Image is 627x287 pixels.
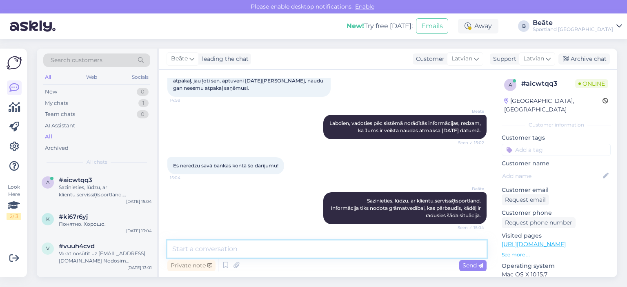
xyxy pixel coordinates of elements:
[138,99,149,107] div: 1
[173,70,325,91] span: Labdien. Pasūtījums nr #1000463565 tika nosūtīts jums atpakaļ, jau ļoti sen, aptuveni [DATE][PERS...
[59,184,152,198] div: Sazinieties, lūdzu, ar klientu.serviss@sportland. Informācija tiks nodota grāmatvedībai, kas pārb...
[167,260,216,271] div: Private note
[575,79,608,88] span: Online
[170,175,200,181] span: 15:04
[502,133,611,142] p: Customer tags
[46,216,50,222] span: k
[7,213,21,220] div: 2 / 3
[59,213,88,220] span: #ki67r6yj
[45,110,75,118] div: Team chats
[533,20,622,33] a: BeāteSportland [GEOGRAPHIC_DATA]
[59,220,152,228] div: Понятно. Хорошо.
[171,54,188,63] span: Beāte
[173,162,278,169] span: Es neredzu savā bankas kontā šo darījumu!
[521,79,575,89] div: # aicwtqq3
[43,72,53,82] div: All
[502,171,601,180] input: Add name
[509,82,512,88] span: a
[347,21,413,31] div: Try free [DATE]:
[137,88,149,96] div: 0
[502,270,611,279] p: Mac OS X 10.15.7
[502,240,566,248] a: [URL][DOMAIN_NAME]
[353,3,377,10] span: Enable
[502,186,611,194] p: Customer email
[502,144,611,156] input: Add a tag
[533,26,613,33] div: Sportland [GEOGRAPHIC_DATA]
[127,265,152,271] div: [DATE] 13:01
[502,231,611,240] p: Visited pages
[454,108,484,114] span: Beāte
[170,97,200,103] span: 14:58
[462,262,483,269] span: Send
[7,55,22,71] img: Askly Logo
[413,55,445,63] div: Customer
[130,72,150,82] div: Socials
[84,72,99,82] div: Web
[45,144,69,152] div: Archived
[137,110,149,118] div: 0
[347,22,364,30] b: New!
[502,121,611,129] div: Customer information
[502,209,611,217] p: Customer phone
[502,159,611,168] p: Customer name
[59,243,95,250] span: #vuuh4cvd
[46,179,50,185] span: a
[51,56,102,65] span: Search customers
[46,245,49,251] span: v
[45,122,75,130] div: AI Assistant
[502,251,611,258] p: See more ...
[59,250,152,265] div: Varat nosūtīt uz [EMAIL_ADDRESS][DOMAIN_NAME] Nodosim informāciju grāmatvedībai, lai pārbauda, ka...
[45,99,68,107] div: My chats
[558,53,610,65] div: Archive chat
[490,55,516,63] div: Support
[329,120,482,133] span: Labdien, vadoties pēc sistēmā norādītās informācijas, redzam, ka Jums ir veikta naudas atmaksa [D...
[126,198,152,205] div: [DATE] 15:04
[502,217,576,228] div: Request phone number
[45,88,57,96] div: New
[523,54,544,63] span: Latvian
[87,158,107,166] span: All chats
[533,20,613,26] div: Beāte
[331,198,482,218] span: Sazinieties, lūdzu, ar klientu.serviss@sportland. Informācija tiks nodota grāmatvedībai, kas pārb...
[199,55,249,63] div: leading the chat
[454,186,484,192] span: Beāte
[451,54,472,63] span: Latvian
[7,183,21,220] div: Look Here
[59,176,92,184] span: #aicwtqq3
[454,140,484,146] span: Seen ✓ 15:02
[45,133,52,141] div: All
[518,20,529,32] div: B
[504,97,603,114] div: [GEOGRAPHIC_DATA], [GEOGRAPHIC_DATA]
[416,18,448,34] button: Emails
[126,228,152,234] div: [DATE] 13:04
[454,225,484,231] span: Seen ✓ 15:04
[502,194,549,205] div: Request email
[502,262,611,270] p: Operating system
[458,19,498,33] div: Away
